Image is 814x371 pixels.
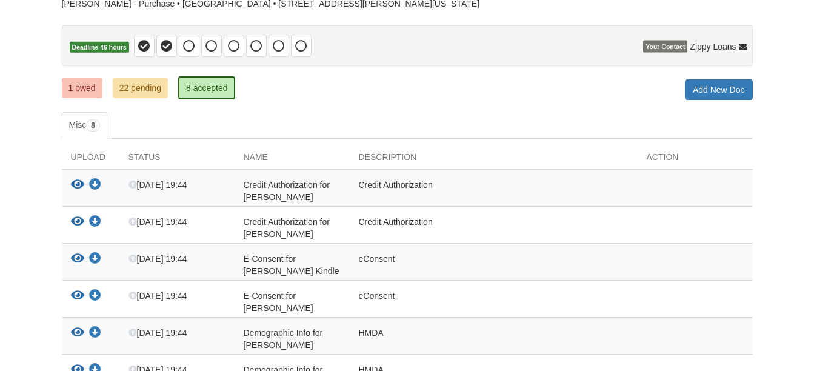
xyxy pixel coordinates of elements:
[350,253,638,277] div: eConsent
[350,327,638,351] div: HMDA
[128,217,187,227] span: [DATE] 19:44
[244,180,330,202] span: Credit Authorization for [PERSON_NAME]
[71,327,84,339] button: View Demographic Info for Caylee Shepard
[71,216,84,229] button: View Credit Authorization for Caylee Shepard
[350,179,638,203] div: Credit Authorization
[71,290,84,302] button: View E-Consent for Caylee Shepard
[178,76,236,99] a: 8 accepted
[86,119,100,132] span: 8
[690,41,736,53] span: Zippy Loans
[128,328,187,338] span: [DATE] 19:44
[62,78,102,98] a: 1 owed
[244,217,330,239] span: Credit Authorization for [PERSON_NAME]
[350,151,638,169] div: Description
[62,112,107,139] a: Misc
[643,41,687,53] span: Your Contact
[235,151,350,169] div: Name
[113,78,168,98] a: 22 pending
[244,291,313,313] span: E-Consent for [PERSON_NAME]
[119,151,235,169] div: Status
[350,290,638,314] div: eConsent
[244,254,339,276] span: E-Consent for [PERSON_NAME] Kindle
[89,181,101,190] a: Download Credit Authorization for Corbin Kindle
[71,179,84,192] button: View Credit Authorization for Corbin Kindle
[70,42,129,53] span: Deadline 46 hours
[89,329,101,338] a: Download Demographic Info for Caylee Shepard
[62,151,119,169] div: Upload
[128,254,187,264] span: [DATE] 19:44
[244,328,323,350] span: Demographic Info for [PERSON_NAME]
[685,79,753,100] a: Add New Doc
[71,253,84,266] button: View E-Consent for Corbin Kindle
[89,292,101,301] a: Download E-Consent for Caylee Shepard
[128,180,187,190] span: [DATE] 19:44
[638,151,753,169] div: Action
[89,255,101,264] a: Download E-Consent for Corbin Kindle
[128,291,187,301] span: [DATE] 19:44
[89,218,101,227] a: Download Credit Authorization for Caylee Shepard
[350,216,638,240] div: Credit Authorization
